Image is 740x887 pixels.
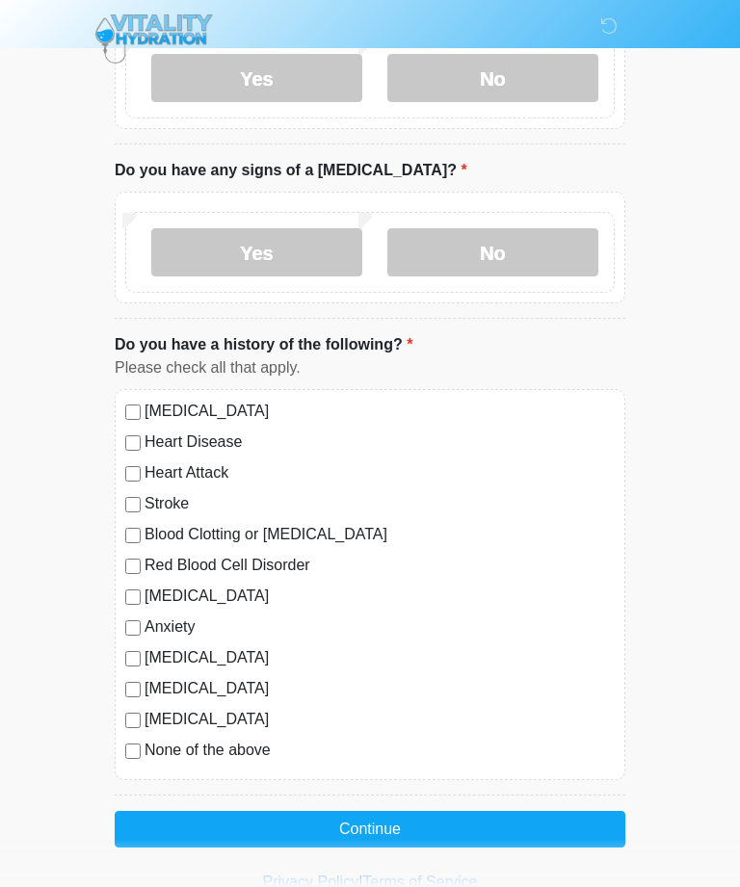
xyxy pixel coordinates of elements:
input: [MEDICAL_DATA] [125,589,141,605]
label: Red Blood Cell Disorder [145,554,615,577]
input: [MEDICAL_DATA] [125,651,141,666]
label: Yes [151,228,362,276]
label: Do you have a history of the following? [115,333,412,356]
input: Blood Clotting or [MEDICAL_DATA] [125,528,141,543]
label: None of the above [145,739,615,762]
input: [MEDICAL_DATA] [125,404,141,420]
label: [MEDICAL_DATA] [145,585,615,608]
input: Heart Attack [125,466,141,482]
label: [MEDICAL_DATA] [145,677,615,700]
input: Stroke [125,497,141,512]
input: None of the above [125,744,141,759]
input: [MEDICAL_DATA] [125,682,141,697]
input: Heart Disease [125,435,141,451]
label: Anxiety [145,615,615,639]
label: [MEDICAL_DATA] [145,708,615,731]
label: Yes [151,54,362,102]
img: Vitality Hydration Logo [95,14,213,64]
label: Stroke [145,492,615,515]
input: Anxiety [125,620,141,636]
button: Continue [115,811,625,848]
label: [MEDICAL_DATA] [145,646,615,669]
label: No [387,54,598,102]
label: Do you have any signs of a [MEDICAL_DATA]? [115,159,467,182]
label: Blood Clotting or [MEDICAL_DATA] [145,523,615,546]
div: Please check all that apply. [115,356,625,379]
label: Heart Attack [145,461,615,484]
label: Heart Disease [145,430,615,454]
label: [MEDICAL_DATA] [145,400,615,423]
label: No [387,228,598,276]
input: Red Blood Cell Disorder [125,559,141,574]
input: [MEDICAL_DATA] [125,713,141,728]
